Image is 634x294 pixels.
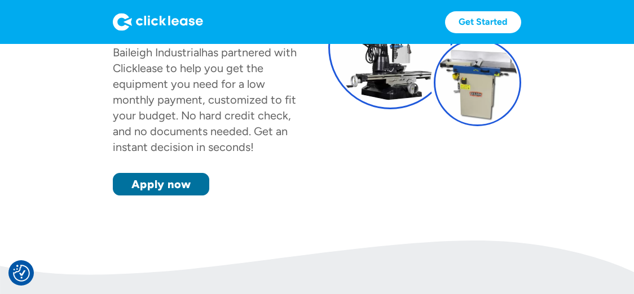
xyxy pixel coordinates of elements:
a: Get Started [445,11,521,33]
button: Consent Preferences [13,265,30,282]
img: Revisit consent button [13,265,30,282]
a: Apply now [113,173,209,195]
div: has partnered with Clicklease to help you get the equipment you need for a low monthly payment, c... [113,46,297,154]
div: Baileigh Industrial [113,46,201,59]
img: Logo [113,13,203,31]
